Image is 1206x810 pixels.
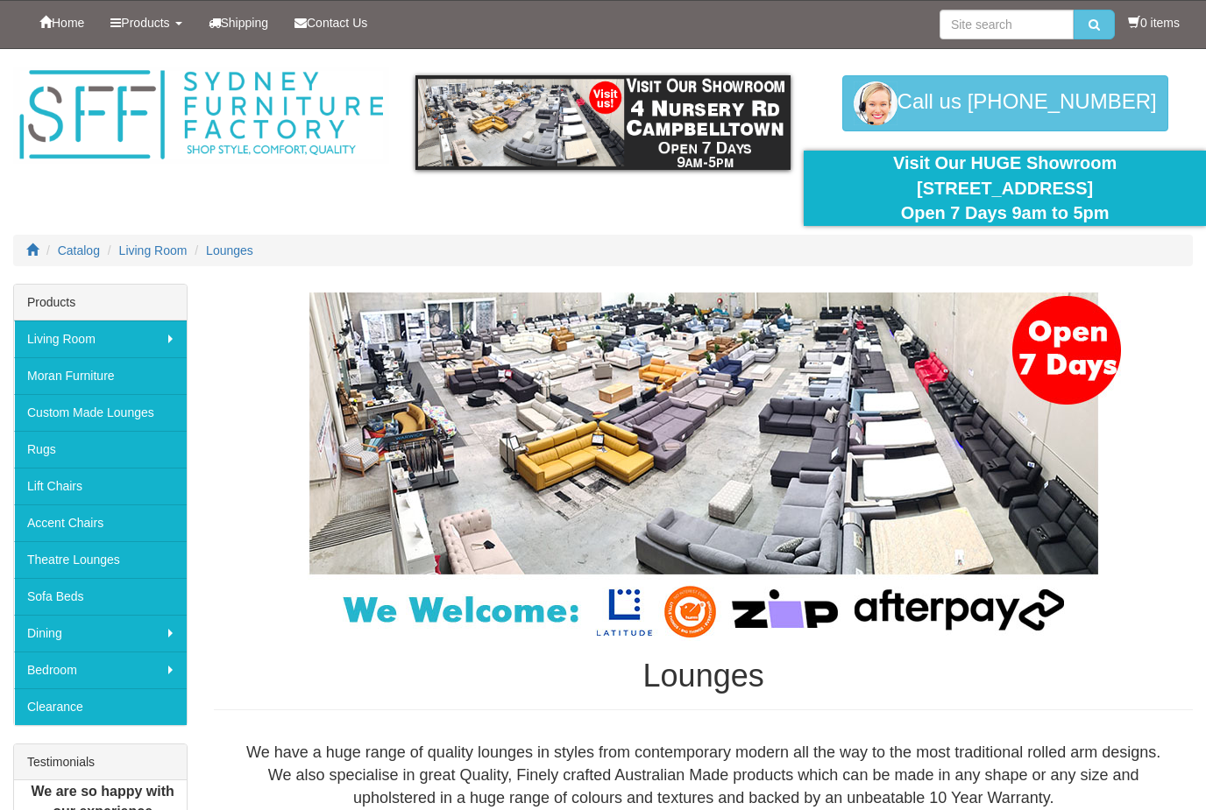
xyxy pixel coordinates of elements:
a: Lift Chairs [14,468,187,504]
a: Living Room [119,243,188,257]
a: Sofa Beds [14,578,187,615]
li: 0 items [1128,14,1180,32]
a: Home [26,1,97,45]
input: Site search [940,10,1074,39]
a: Contact Us [281,1,380,45]
span: Shipping [221,16,269,30]
a: Shipping [195,1,282,45]
a: Living Room [14,320,187,357]
span: Products [121,16,169,30]
a: Theatre Lounges [14,541,187,578]
div: Products [14,285,187,320]
span: Contact Us [307,16,367,30]
h1: Lounges [214,659,1193,694]
a: Catalog [58,243,100,257]
img: Sydney Furniture Factory [13,67,389,164]
img: showroom.gif [415,75,791,170]
a: Lounges [206,243,253,257]
a: Rugs [14,431,187,468]
div: Testimonials [14,744,187,780]
a: Dining [14,615,187,652]
a: Bedroom [14,652,187,688]
div: Visit Our HUGE Showroom [STREET_ADDRESS] Open 7 Days 9am to 5pm [817,151,1193,226]
a: Moran Furniture [14,357,187,394]
span: Home [52,16,84,30]
img: Lounges [266,292,1142,641]
a: Accent Chairs [14,504,187,541]
a: Clearance [14,688,187,725]
a: Custom Made Lounges [14,394,187,431]
a: Products [97,1,195,45]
